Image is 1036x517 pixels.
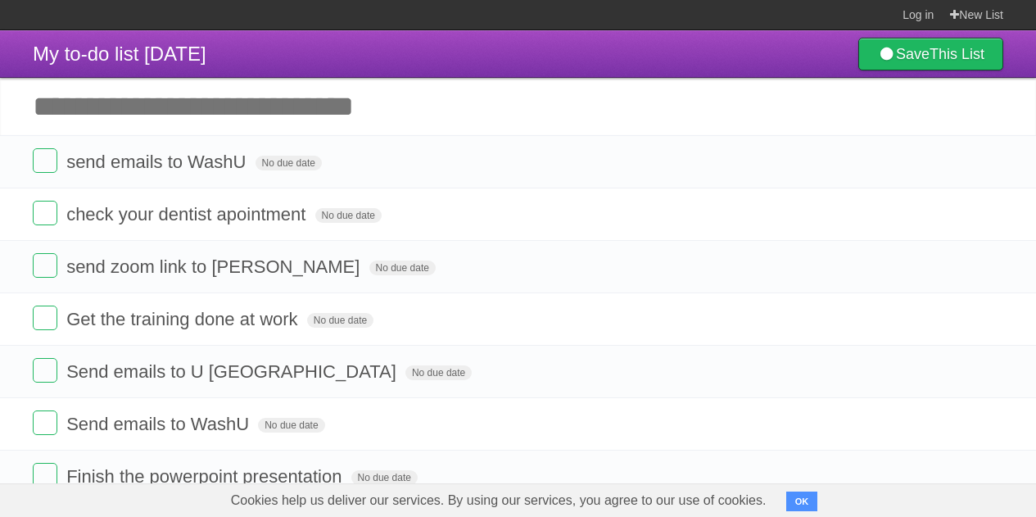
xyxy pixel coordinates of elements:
[66,361,400,382] span: Send emails to U [GEOGRAPHIC_DATA]
[307,313,373,328] span: No due date
[33,201,57,225] label: Done
[33,463,57,488] label: Done
[66,466,346,487] span: Finish the powerpoint presentation
[786,492,818,511] button: OK
[369,261,436,275] span: No due date
[405,365,472,380] span: No due date
[315,208,382,223] span: No due date
[256,156,322,170] span: No due date
[33,410,57,435] label: Done
[351,470,418,485] span: No due date
[33,148,57,173] label: Done
[66,309,302,329] span: Get the training done at work
[258,418,324,433] span: No due date
[66,414,253,434] span: Send emails to WashU
[66,256,364,277] span: send zoom link to [PERSON_NAME]
[66,204,310,224] span: check your dentist apointment
[66,152,250,172] span: send emails to WashU
[33,43,206,65] span: My to-do list [DATE]
[33,253,57,278] label: Done
[930,46,984,62] b: This List
[33,306,57,330] label: Done
[33,358,57,383] label: Done
[215,484,783,517] span: Cookies help us deliver our services. By using our services, you agree to our use of cookies.
[858,38,1003,70] a: SaveThis List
